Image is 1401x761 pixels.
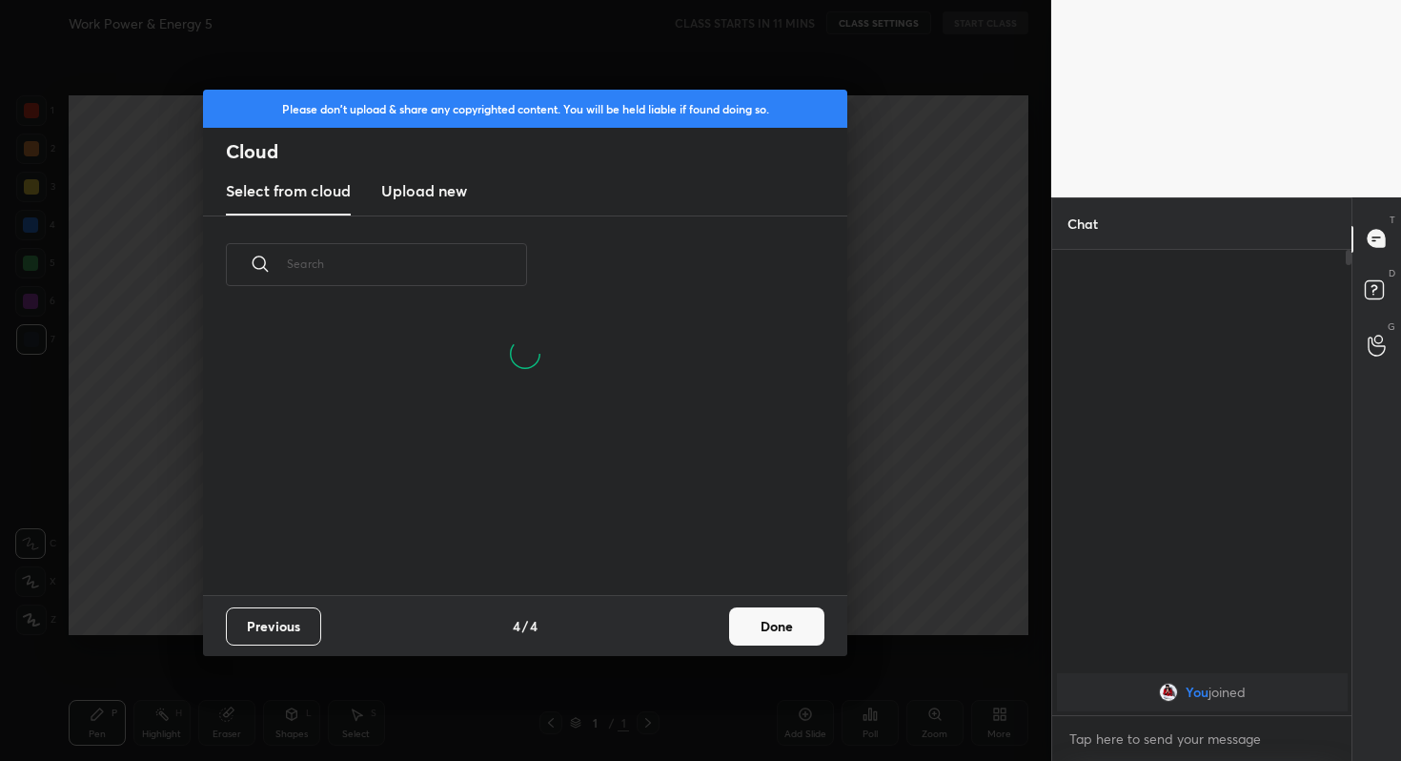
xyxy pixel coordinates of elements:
[226,139,847,164] h2: Cloud
[1159,683,1178,702] img: 1ebef24397bb4d34b920607507894a09.jpg
[1052,198,1113,249] p: Chat
[381,179,467,202] h3: Upload new
[522,616,528,636] h4: /
[226,179,351,202] h3: Select from cloud
[1388,319,1395,334] p: G
[1208,685,1246,700] span: joined
[729,607,824,646] button: Done
[513,616,520,636] h4: 4
[1052,669,1352,715] div: grid
[1186,685,1208,700] span: You
[203,90,847,128] div: Please don't upload & share any copyrighted content. You will be held liable if found doing so.
[226,607,321,646] button: Previous
[287,223,527,304] input: Search
[530,616,538,636] h4: 4
[1389,266,1395,280] p: D
[1390,213,1395,227] p: T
